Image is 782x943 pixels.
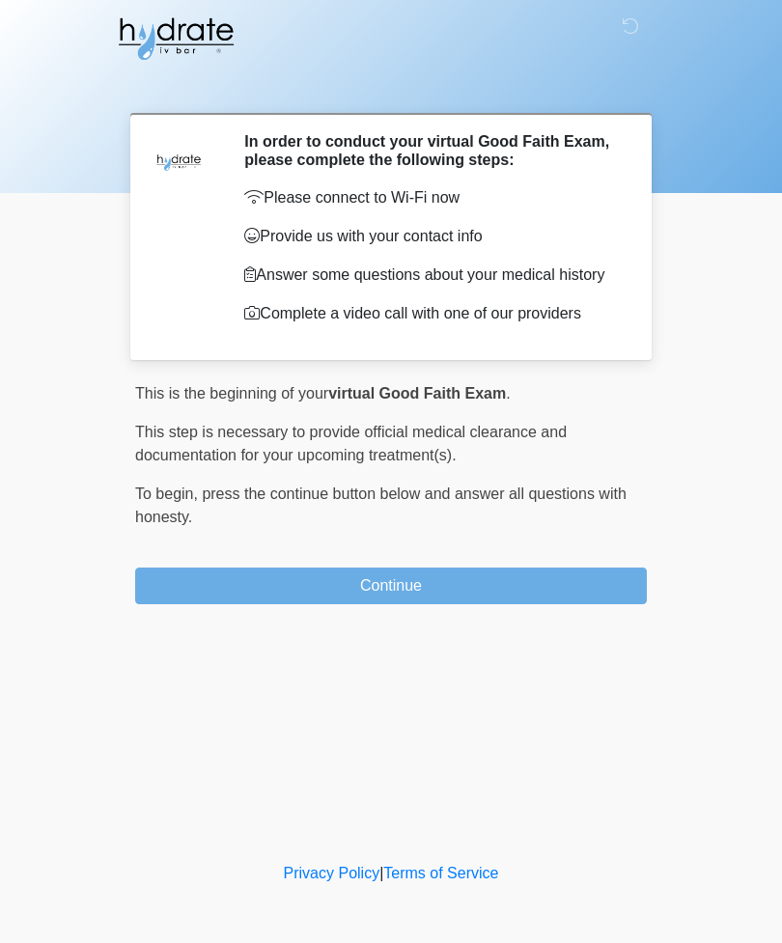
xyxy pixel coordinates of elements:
a: | [379,865,383,881]
span: press the continue button below and answer all questions with honesty. [135,485,627,525]
button: Continue [135,568,647,604]
a: Privacy Policy [284,865,380,881]
span: This step is necessary to provide official medical clearance and documentation for your upcoming ... [135,424,567,463]
p: Provide us with your contact info [244,225,618,248]
img: Hydrate IV Bar - Fort Collins Logo [116,14,236,63]
h2: In order to conduct your virtual Good Faith Exam, please complete the following steps: [244,132,618,169]
span: To begin, [135,485,202,502]
p: Complete a video call with one of our providers [244,302,618,325]
strong: virtual Good Faith Exam [328,385,506,402]
img: Agent Avatar [150,132,208,190]
a: Terms of Service [383,865,498,881]
p: Answer some questions about your medical history [244,263,618,287]
span: . [506,385,510,402]
p: Please connect to Wi-Fi now [244,186,618,209]
h1: ‎ ‎ ‎ [121,69,661,105]
span: This is the beginning of your [135,385,328,402]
